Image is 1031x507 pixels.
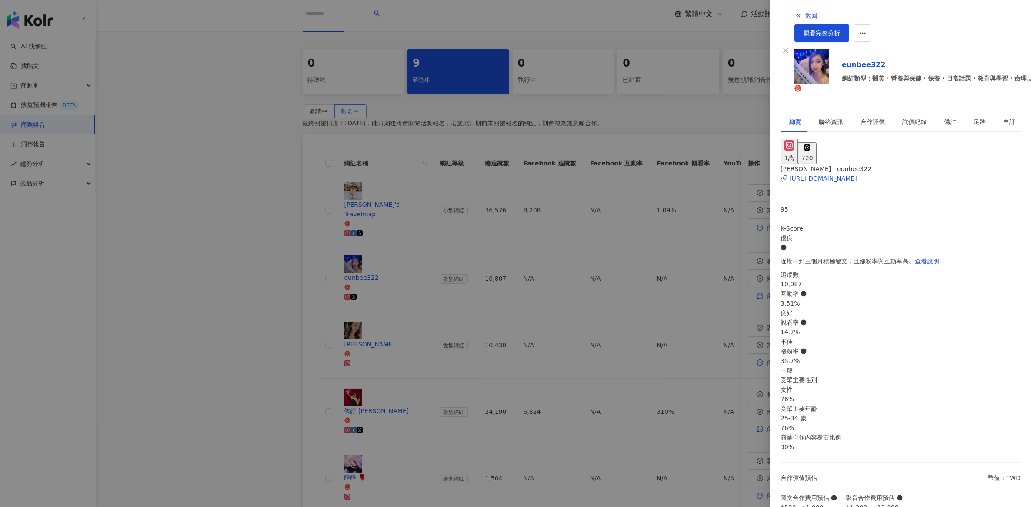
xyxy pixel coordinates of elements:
div: 追蹤數 [781,270,1021,279]
div: 不佳 [781,337,1021,346]
div: 一般 [781,366,1021,375]
a: 觀看完整分析 [794,24,849,42]
div: 漲粉率 [781,346,1021,356]
div: 25-34 歲 [781,413,1021,423]
a: KOL Avatar [794,49,835,94]
div: 女性 [781,385,1021,394]
div: 76% [781,423,1021,433]
div: 95 [781,205,1021,214]
div: 總覽 [789,117,801,127]
div: [URL][DOMAIN_NAME] [789,174,857,183]
div: 1萬 [784,153,794,163]
div: 合作評價 [861,117,885,127]
span: close [782,47,789,54]
button: 720 [798,142,817,164]
div: 幣值：TWD [988,473,1021,483]
span: 查看說明 [915,258,939,265]
div: 受眾主要性別 [781,375,1021,385]
div: 自訂 [1003,117,1015,127]
button: 查看說明 [914,252,940,270]
div: 觀看率 [781,318,1021,327]
button: 1萬 [781,139,798,164]
div: 詢價紀錄 [902,117,927,127]
button: Close [781,45,791,56]
div: 商業合作內容覆蓋比例 [781,433,1021,442]
div: 近期一到三個月積極發文，且漲粉率與互動率高。 [781,252,1021,270]
div: 足跡 [974,117,986,127]
div: 圖文合作費用預估 [781,493,837,503]
div: 3.51% [781,299,1021,308]
img: KOL Avatar [794,49,829,84]
div: 合作價值預估 [781,473,817,483]
div: 互動率 [781,289,1021,299]
div: 76% [781,394,1021,404]
div: K-Score : [781,224,1021,252]
button: 返回 [794,7,818,24]
span: 返回 [805,12,817,19]
div: 14.7% [781,327,1021,337]
div: 10,087 [781,279,1021,289]
div: 35.7% [781,356,1021,366]
div: 影音合作費用預估 [846,493,902,503]
a: [URL][DOMAIN_NAME] [781,174,1021,183]
div: 備註 [944,117,956,127]
span: 觀看完整分析 [804,30,840,37]
div: 30% [781,442,1021,452]
div: 720 [801,153,813,163]
div: 聯絡資訊 [819,117,843,127]
div: 良好 [781,308,1021,318]
span: [PERSON_NAME] | eunbee322 [781,165,871,172]
div: 優良 [781,233,1021,243]
div: 受眾主要年齡 [781,404,1021,413]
